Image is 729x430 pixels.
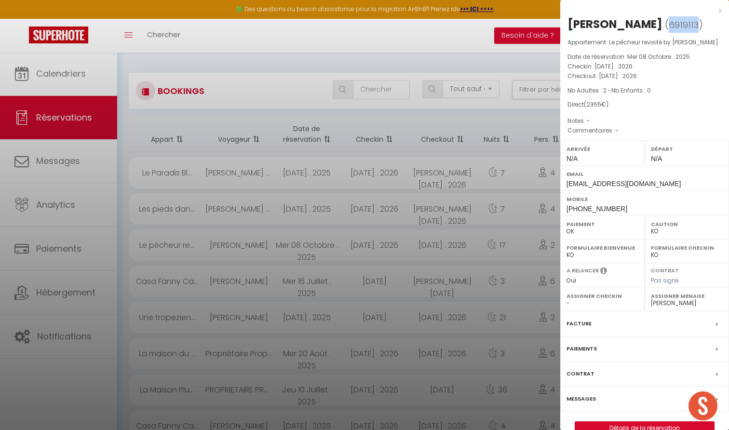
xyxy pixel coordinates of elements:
p: Date de réservation : [567,52,722,62]
div: [PERSON_NAME] [567,16,662,32]
p: Checkout : [567,71,722,81]
label: Mobile [567,194,723,204]
span: [DATE] . 2026 [594,62,633,70]
label: Départ [651,144,723,154]
span: N/A [651,155,662,162]
i: Sélectionner OUI si vous souhaiter envoyer les séquences de messages post-checkout [600,267,607,277]
label: Assigner Menage [651,291,723,301]
label: Arrivée [567,144,638,154]
span: N/A [567,155,578,162]
p: Appartement : [567,38,722,47]
div: Direct [567,100,722,109]
span: - [615,126,619,134]
label: A relancer [567,267,599,275]
span: Nb Adultes : 2 - [567,86,651,94]
span: Nb Enfants : 0 [611,86,651,94]
label: Contrat [651,267,679,273]
p: Commentaires : [567,126,722,135]
label: Paiement [567,219,638,229]
div: Ouvrir le chat [688,391,717,420]
span: ( €) [584,100,608,108]
p: Checkin : [567,62,722,71]
span: 6919113 [669,19,699,31]
span: - [587,117,590,125]
span: [PHONE_NUMBER] [567,205,627,213]
label: Paiements [567,344,597,354]
label: Messages [567,394,596,404]
span: Pas signé [651,276,679,284]
span: ( ) [665,18,703,31]
span: Mer 08 Octobre . 2025 [627,53,690,61]
label: Contrat [567,369,594,379]
label: Formulaire Bienvenue [567,243,638,253]
p: Notes : [567,116,722,126]
label: Formulaire Checkin [651,243,723,253]
span: [DATE] . 2026 [599,72,637,80]
span: 2365 [586,100,601,108]
div: x [560,5,722,16]
span: Le pêcheur revisité by [PERSON_NAME] [609,38,718,46]
label: Email [567,169,723,179]
span: [EMAIL_ADDRESS][DOMAIN_NAME] [567,180,681,188]
label: Caution [651,219,723,229]
label: Assigner Checkin [567,291,638,301]
label: Facture [567,319,592,329]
